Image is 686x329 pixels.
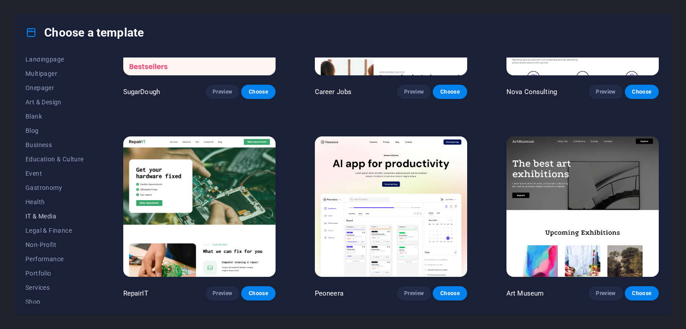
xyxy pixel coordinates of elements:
[25,238,84,252] button: Non-Profit
[440,290,460,297] span: Choose
[213,88,232,95] span: Preview
[25,99,84,106] span: Art & Design
[433,85,467,99] button: Choose
[315,87,352,96] p: Career Jobs
[25,170,84,177] span: Event
[25,181,84,195] button: Gastronomy
[433,286,467,300] button: Choose
[25,213,84,220] span: IT & Media
[25,84,84,91] span: Onepager
[25,81,84,95] button: Onepager
[25,255,84,263] span: Performance
[241,286,275,300] button: Choose
[632,88,652,95] span: Choose
[440,88,460,95] span: Choose
[506,289,544,298] p: Art Museum
[25,266,84,280] button: Portfolio
[25,66,84,81] button: Multipager
[25,95,84,109] button: Art & Design
[25,284,84,291] span: Services
[25,270,84,277] span: Portfolio
[25,241,84,248] span: Non-Profit
[506,87,557,96] p: Nova Consulting
[589,286,623,300] button: Preview
[25,123,84,138] button: Blog
[404,290,424,297] span: Preview
[205,85,239,99] button: Preview
[25,295,84,309] button: Shop
[25,127,84,134] span: Blog
[123,136,276,276] img: RepairIT
[25,156,84,163] span: Education & Culture
[25,138,84,152] button: Business
[25,195,84,209] button: Health
[248,290,268,297] span: Choose
[25,280,84,295] button: Services
[213,290,232,297] span: Preview
[625,286,659,300] button: Choose
[25,227,84,234] span: Legal & Finance
[123,289,148,298] p: RepairIT
[25,113,84,120] span: Blank
[25,52,84,66] button: Landingpage
[25,25,144,40] h4: Choose a template
[25,141,84,148] span: Business
[25,198,84,206] span: Health
[25,152,84,166] button: Education & Culture
[596,88,615,95] span: Preview
[25,252,84,266] button: Performance
[315,289,343,298] p: Peoneera
[25,184,84,191] span: Gastronomy
[632,290,652,297] span: Choose
[25,56,84,63] span: Landingpage
[25,209,84,223] button: IT & Media
[25,166,84,181] button: Event
[397,286,431,300] button: Preview
[596,290,615,297] span: Preview
[25,223,84,238] button: Legal & Finance
[25,298,84,305] span: Shop
[205,286,239,300] button: Preview
[506,136,659,276] img: Art Museum
[248,88,268,95] span: Choose
[404,88,424,95] span: Preview
[241,85,275,99] button: Choose
[123,87,160,96] p: SugarDough
[25,70,84,77] span: Multipager
[589,85,623,99] button: Preview
[25,109,84,123] button: Blank
[625,85,659,99] button: Choose
[397,85,431,99] button: Preview
[315,136,467,276] img: Peoneera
